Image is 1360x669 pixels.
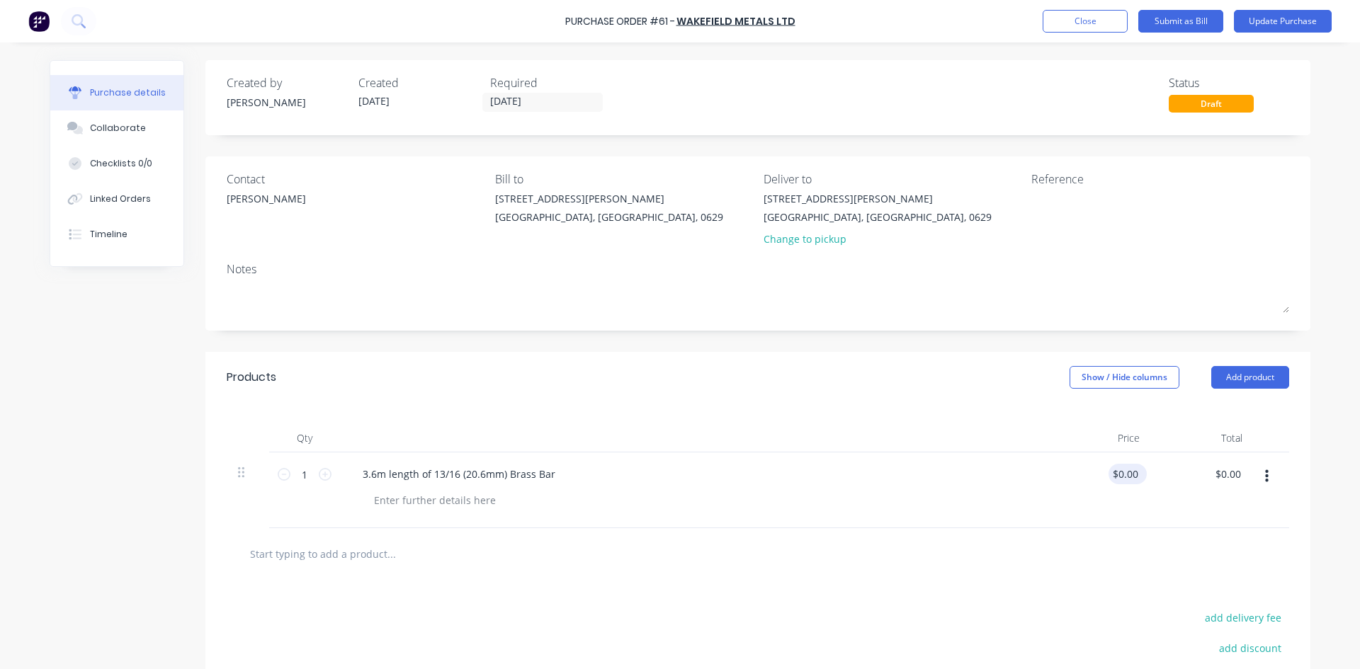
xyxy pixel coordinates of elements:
div: Contact [227,171,484,188]
img: Factory [28,11,50,32]
button: Submit as Bill [1138,10,1223,33]
div: Required [490,74,611,91]
div: Qty [269,424,340,452]
div: Created by [227,74,347,91]
div: Checklists 0/0 [90,157,152,170]
div: Price [1048,424,1151,452]
div: Reference [1031,171,1289,188]
div: Purchase Order #61 - [565,14,675,29]
div: Change to pickup [764,231,992,246]
div: Linked Orders [90,193,151,205]
div: 3.6m length of 13/16 (20.6mm) Brass Bar [351,464,567,484]
div: Created [358,74,479,91]
button: add discount [1211,639,1289,657]
div: [GEOGRAPHIC_DATA], [GEOGRAPHIC_DATA], 0629 [764,210,992,224]
div: Total [1151,424,1254,452]
button: Close [1043,10,1128,33]
div: [GEOGRAPHIC_DATA], [GEOGRAPHIC_DATA], 0629 [495,210,723,224]
div: Bill to [495,171,753,188]
button: add delivery fee [1196,608,1289,627]
input: Start typing to add a product... [249,539,533,568]
a: Wakefield Metals Ltd [676,14,795,28]
div: Timeline [90,228,127,241]
button: Linked Orders [50,181,183,217]
div: Products [227,369,276,386]
button: Purchase details [50,75,183,110]
button: Checklists 0/0 [50,146,183,181]
div: Status [1169,74,1289,91]
div: Notes [227,261,1289,278]
div: Purchase details [90,86,166,99]
button: Update Purchase [1234,10,1332,33]
div: [PERSON_NAME] [227,191,306,206]
button: Add product [1211,366,1289,389]
button: Timeline [50,217,183,252]
button: Show / Hide columns [1070,366,1179,389]
div: Draft [1169,95,1254,113]
div: [PERSON_NAME] [227,95,347,110]
div: [STREET_ADDRESS][PERSON_NAME] [495,191,723,206]
div: Collaborate [90,122,146,135]
button: Collaborate [50,110,183,146]
div: [STREET_ADDRESS][PERSON_NAME] [764,191,992,206]
div: Deliver to [764,171,1021,188]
